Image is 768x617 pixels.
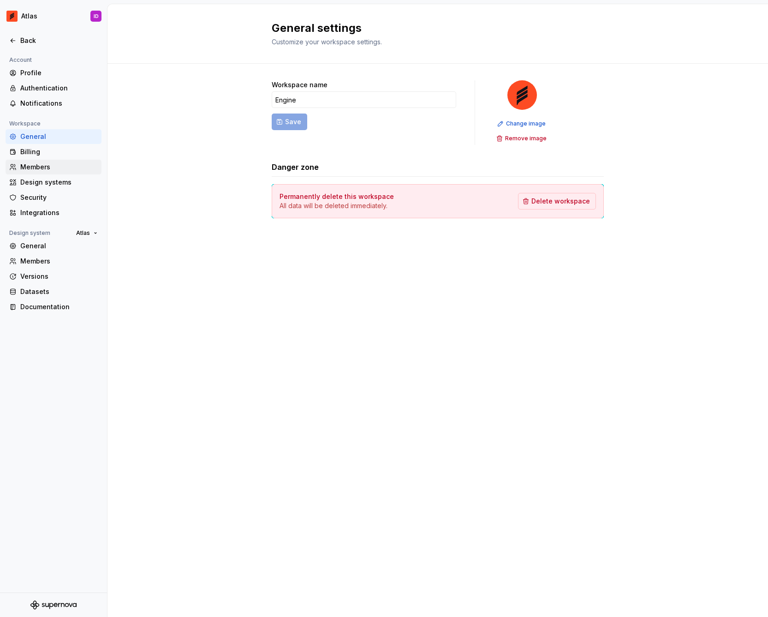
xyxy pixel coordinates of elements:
a: Profile [6,66,101,80]
div: Members [20,257,98,266]
div: General [20,241,98,251]
div: Integrations [20,208,98,217]
a: Documentation [6,300,101,314]
button: Delete workspace [518,193,596,210]
div: Design system [6,228,54,239]
svg: Supernova Logo [30,600,77,610]
div: Security [20,193,98,202]
h4: Permanently delete this workspace [280,192,394,201]
button: Change image [494,117,550,130]
div: Back [20,36,98,45]
div: Members [20,162,98,172]
a: Billing [6,144,101,159]
a: General [6,239,101,253]
a: Notifications [6,96,101,111]
h3: Danger zone [272,162,319,173]
a: General [6,129,101,144]
span: Delete workspace [531,197,590,206]
div: Profile [20,68,98,78]
h2: General settings [272,21,593,36]
button: Remove image [494,132,551,145]
div: Workspace [6,118,44,129]
a: Members [6,160,101,174]
p: All data will be deleted immediately. [280,201,394,210]
span: Atlas [76,229,90,237]
div: Atlas [21,12,37,21]
div: Billing [20,147,98,156]
a: Security [6,190,101,205]
div: Documentation [20,302,98,311]
div: ID [94,12,99,20]
a: Datasets [6,284,101,299]
img: 102f71e4-5f95-4b3f-aebe-9cae3cf15d45.png [507,80,537,110]
a: Design systems [6,175,101,190]
a: Members [6,254,101,269]
span: Customize your workspace settings. [272,38,382,46]
label: Workspace name [272,80,327,90]
div: Datasets [20,287,98,296]
img: 102f71e4-5f95-4b3f-aebe-9cae3cf15d45.png [6,11,18,22]
div: Notifications [20,99,98,108]
a: Authentication [6,81,101,96]
a: Integrations [6,205,101,220]
div: Authentication [20,84,98,93]
div: Design systems [20,178,98,187]
button: AtlasID [2,6,105,26]
a: Versions [6,269,101,284]
div: Account [6,54,36,66]
span: Change image [506,120,546,127]
div: General [20,132,98,141]
span: Remove image [505,135,547,142]
div: Versions [20,272,98,281]
a: Back [6,33,101,48]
